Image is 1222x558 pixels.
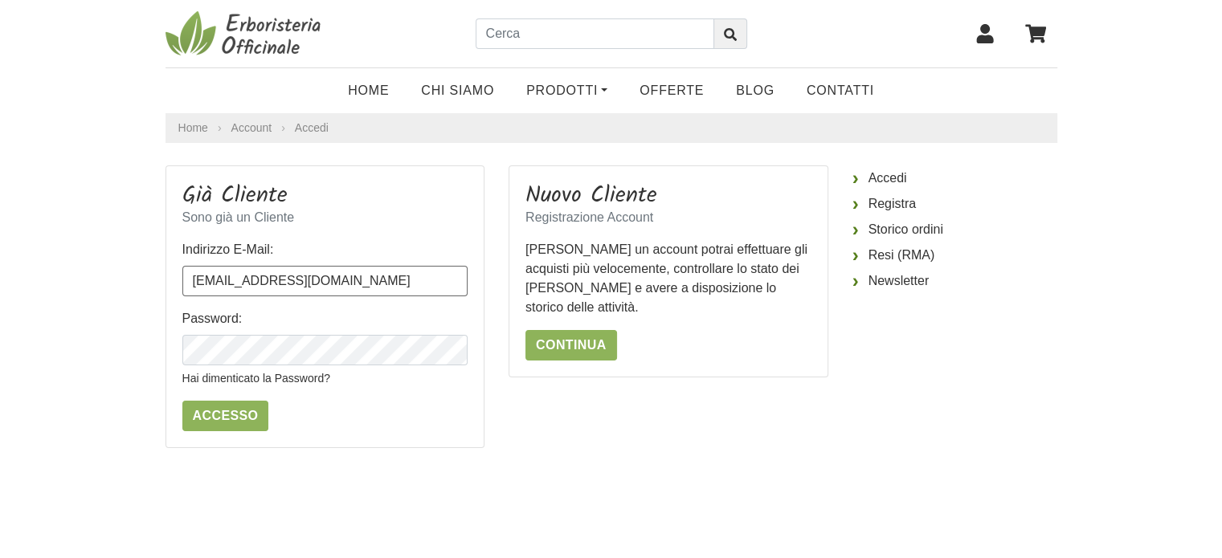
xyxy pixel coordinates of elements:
[510,75,623,107] a: Prodotti
[852,217,1057,242] a: Storico ordini
[525,240,811,317] p: [PERSON_NAME] un account potrai effettuare gli acquisti più velocemente, controllare lo stato dei...
[852,191,1057,217] a: Registra
[852,242,1057,268] a: Resi (RMA)
[332,75,405,107] a: Home
[525,208,811,227] p: Registrazione Account
[525,182,811,210] h3: Nuovo Cliente
[182,266,468,296] input: Indirizzo E-Mail:
[182,182,468,210] h3: Già Cliente
[166,10,326,58] img: Erboristeria Officinale
[231,120,272,136] a: Account
[182,240,274,259] label: Indirizzo E-Mail:
[852,165,1057,191] a: Accedi
[182,309,243,328] label: Password:
[405,75,510,107] a: Chi Siamo
[182,401,269,431] input: Accesso
[852,268,1057,294] a: Newsletter
[720,75,791,107] a: Blog
[166,113,1057,143] nav: breadcrumb
[623,75,720,107] a: OFFERTE
[525,330,617,360] a: Continua
[182,208,468,227] p: Sono già un Cliente
[178,120,208,136] a: Home
[182,372,330,385] a: Hai dimenticato la Password?
[295,121,329,134] a: Accedi
[476,18,714,49] input: Cerca
[791,75,890,107] a: Contatti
